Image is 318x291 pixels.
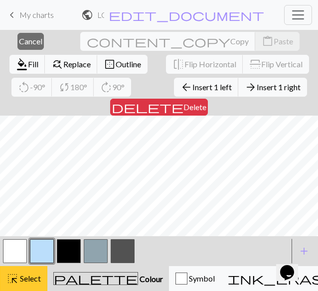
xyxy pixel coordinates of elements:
[104,57,116,71] span: border_outer
[230,36,249,46] span: Copy
[18,274,41,283] span: Select
[11,78,52,97] button: -90°
[248,58,262,70] span: flip
[70,82,87,92] span: 180°
[81,8,93,22] span: public
[257,82,301,92] span: Insert 1 right
[47,266,169,291] button: Colour
[58,80,70,94] span: sync
[184,59,236,69] span: Flip Horizontal
[18,80,30,94] span: rotate_left
[245,80,257,94] span: arrow_forward
[97,10,104,19] h2: LOPAPEYSA light blue / LOPAPEYSA light blue
[54,272,138,286] span: palette
[110,99,208,116] button: Delete
[6,272,18,286] span: highlight_alt
[28,59,38,69] span: Fill
[100,80,112,94] span: rotate_right
[192,82,232,92] span: Insert 1 left
[284,5,312,25] button: Toggle navigation
[180,80,192,94] span: arrow_back
[298,244,310,258] span: add
[19,10,54,19] span: My charts
[172,57,184,71] span: flip
[112,100,183,114] span: delete
[6,6,54,23] a: My charts
[112,82,125,92] span: 90°
[166,55,243,74] button: Flip Horizontal
[17,33,44,50] button: Cancel
[87,34,230,48] span: content_copy
[30,82,45,92] span: -90°
[9,55,45,74] button: Fill
[276,251,308,281] iframe: chat widget
[52,78,94,97] button: 180°
[80,32,256,51] button: Copy
[138,274,163,284] span: Colour
[238,78,307,97] button: Insert 1 right
[109,8,264,22] span: edit_document
[45,55,98,74] button: Replace
[116,59,141,69] span: Outline
[261,59,303,69] span: Flip Vertical
[19,36,42,46] span: Cancel
[16,57,28,71] span: format_color_fill
[94,78,131,97] button: 90°
[97,55,148,74] button: Outline
[174,78,239,97] button: Insert 1 left
[169,266,221,291] button: Symbol
[183,102,206,112] span: Delete
[187,274,215,283] span: Symbol
[243,55,309,74] button: Flip Vertical
[6,8,18,22] span: keyboard_arrow_left
[51,57,63,71] span: find_replace
[63,59,91,69] span: Replace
